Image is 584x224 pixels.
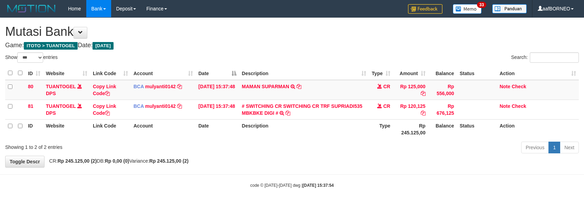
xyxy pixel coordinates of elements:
[497,67,579,80] th: Action: activate to sort column ascending
[477,2,486,8] span: 33
[90,119,131,139] th: Link Code
[303,183,334,188] strong: [DATE] 15:37:54
[250,183,334,188] small: code © [DATE]-[DATE] dwg |
[548,142,560,153] a: 1
[511,52,579,63] label: Search:
[43,119,90,139] th: Website
[521,142,549,153] a: Previous
[28,84,33,89] span: 80
[196,100,239,119] td: [DATE] 15:37:48
[393,80,428,100] td: Rp 125,000
[134,103,144,109] span: BCA
[5,156,45,167] a: Toggle Descr
[5,25,579,39] h1: Mutasi Bank
[177,103,182,109] a: Copy mulyanti0142 to clipboard
[25,67,43,80] th: ID: activate to sort column ascending
[58,158,97,164] strong: Rp 245.125,00 (2)
[499,84,510,89] a: Note
[5,52,58,63] label: Show entries
[43,100,90,119] td: DPS
[457,67,497,80] th: Status
[428,80,457,100] td: Rp 556,000
[296,84,301,89] a: Copy MAMAN SUPARMAN to clipboard
[131,67,196,80] th: Account: activate to sort column ascending
[393,119,428,139] th: Rp 245.125,00
[512,103,526,109] a: Check
[421,91,426,96] a: Copy Rp 125,000 to clipboard
[242,84,289,89] a: MAMAN SUPARMAN
[134,84,144,89] span: BCA
[239,119,369,139] th: Description
[408,4,442,14] img: Feedback.jpg
[177,84,182,89] a: Copy mulyanti0142 to clipboard
[46,84,76,89] a: TUANTOGEL
[149,158,189,164] strong: Rp 245.125,00 (2)
[131,119,196,139] th: Account
[492,4,527,13] img: panduan.png
[499,103,510,109] a: Note
[457,119,497,139] th: Status
[196,80,239,100] td: [DATE] 15:37:48
[105,158,129,164] strong: Rp 0,00 (0)
[28,103,33,109] span: 81
[285,110,290,116] a: Copy # SWITCHING CR SWITCHING CR TRF SUPRIADI535 MBKBKE DIGI # to clipboard
[196,67,239,80] th: Date: activate to sort column descending
[93,84,116,96] a: Copy Link Code
[43,80,90,100] td: DPS
[24,42,78,50] span: ITOTO > TUANTOGEL
[43,67,90,80] th: Website: activate to sort column ascending
[453,4,482,14] img: Button%20Memo.svg
[5,141,238,151] div: Showing 1 to 2 of 2 entries
[239,67,369,80] th: Description: activate to sort column ascending
[93,42,114,50] span: [DATE]
[428,119,457,139] th: Balance
[196,119,239,139] th: Date
[90,67,131,80] th: Link Code: activate to sort column ascending
[93,103,116,116] a: Copy Link Code
[512,84,526,89] a: Check
[393,67,428,80] th: Amount: activate to sort column ascending
[383,84,390,89] span: CR
[369,67,393,80] th: Type: activate to sort column ascending
[242,103,362,116] a: # SWITCHING CR SWITCHING CR TRF SUPRIADI535 MBKBKE DIGI #
[383,103,390,109] span: CR
[5,42,579,49] h4: Game: Date:
[369,119,393,139] th: Type
[46,103,76,109] a: TUANTOGEL
[393,100,428,119] td: Rp 120,125
[145,84,176,89] a: mulyanti0142
[17,52,43,63] select: Showentries
[421,110,426,116] a: Copy Rp 120,125 to clipboard
[428,67,457,80] th: Balance
[497,119,579,139] th: Action
[560,142,579,153] a: Next
[5,3,58,14] img: MOTION_logo.png
[530,52,579,63] input: Search:
[25,119,43,139] th: ID
[46,158,189,164] span: CR: DB: Variance:
[428,100,457,119] td: Rp 676,125
[145,103,176,109] a: mulyanti0142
